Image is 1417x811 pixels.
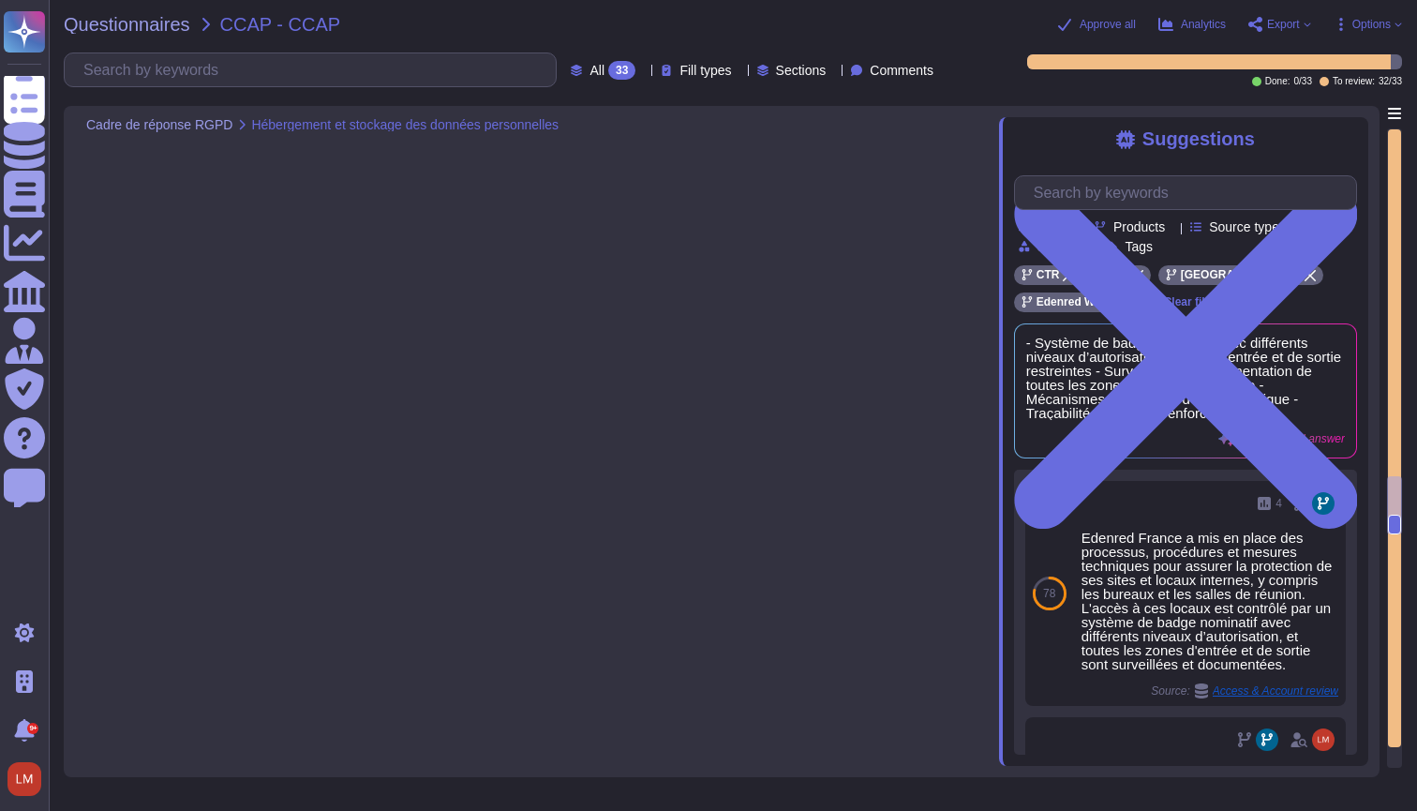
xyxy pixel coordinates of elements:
[776,64,827,77] span: Sections
[1213,685,1338,697] span: Access & Account review
[1265,77,1290,86] span: Done:
[1267,19,1300,30] span: Export
[4,758,54,800] button: user
[1081,531,1338,671] div: Edenred France a mis en place des processus, procédures et mesures techniques pour assurer la pro...
[608,61,635,80] div: 33
[589,64,604,77] span: All
[1158,17,1226,32] button: Analytics
[1057,17,1136,32] button: Approve all
[1352,19,1391,30] span: Options
[7,762,41,796] img: user
[74,53,556,86] input: Search by keywords
[1024,176,1356,209] input: Search by keywords
[64,15,190,34] span: Questionnaires
[679,64,731,77] span: Fill types
[1043,588,1055,599] span: 78
[1293,77,1311,86] span: 0 / 33
[27,723,38,734] div: 9+
[1151,683,1338,698] span: Source:
[1080,19,1136,30] span: Approve all
[1379,77,1402,86] span: 32 / 33
[1312,728,1335,751] img: user
[870,64,933,77] span: Comments
[1181,19,1226,30] span: Analytics
[220,15,341,34] span: CCAP - CCAP
[1333,77,1375,86] span: To review:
